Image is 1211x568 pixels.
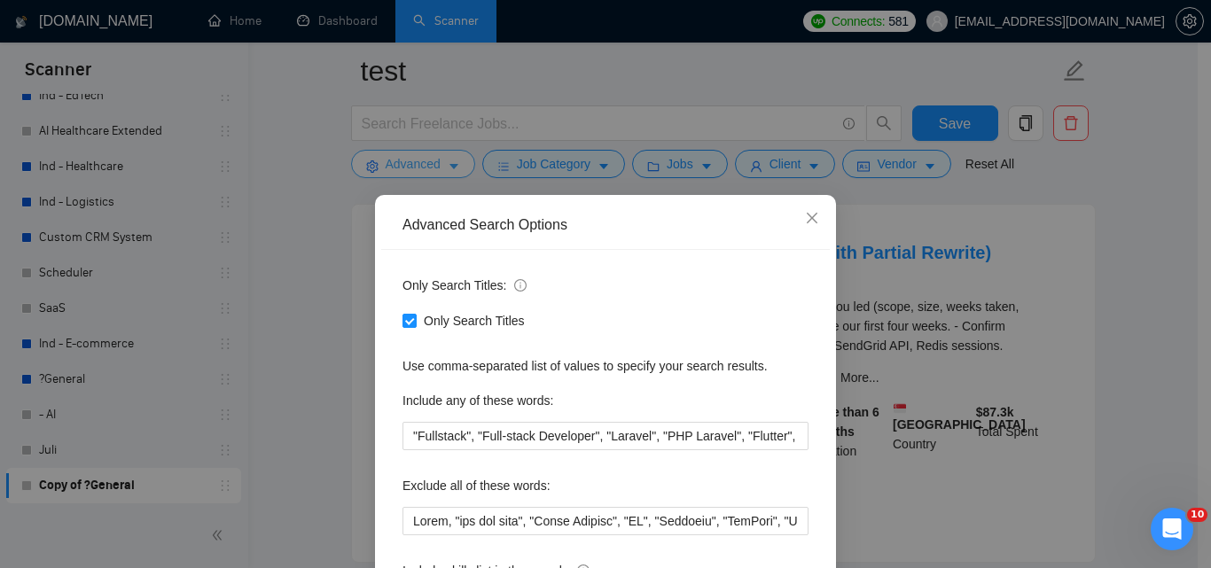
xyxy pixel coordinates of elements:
[1151,508,1193,550] iframe: Intercom live chat
[402,276,527,295] span: Only Search Titles:
[402,356,809,376] div: Use comma-separated list of values to specify your search results.
[788,195,836,243] button: Close
[805,211,819,225] span: close
[402,386,553,415] label: Include any of these words:
[402,215,809,235] div: Advanced Search Options
[1187,508,1207,522] span: 10
[402,471,551,500] label: Exclude all of these words:
[514,279,527,292] span: info-circle
[417,311,532,331] span: Only Search Titles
